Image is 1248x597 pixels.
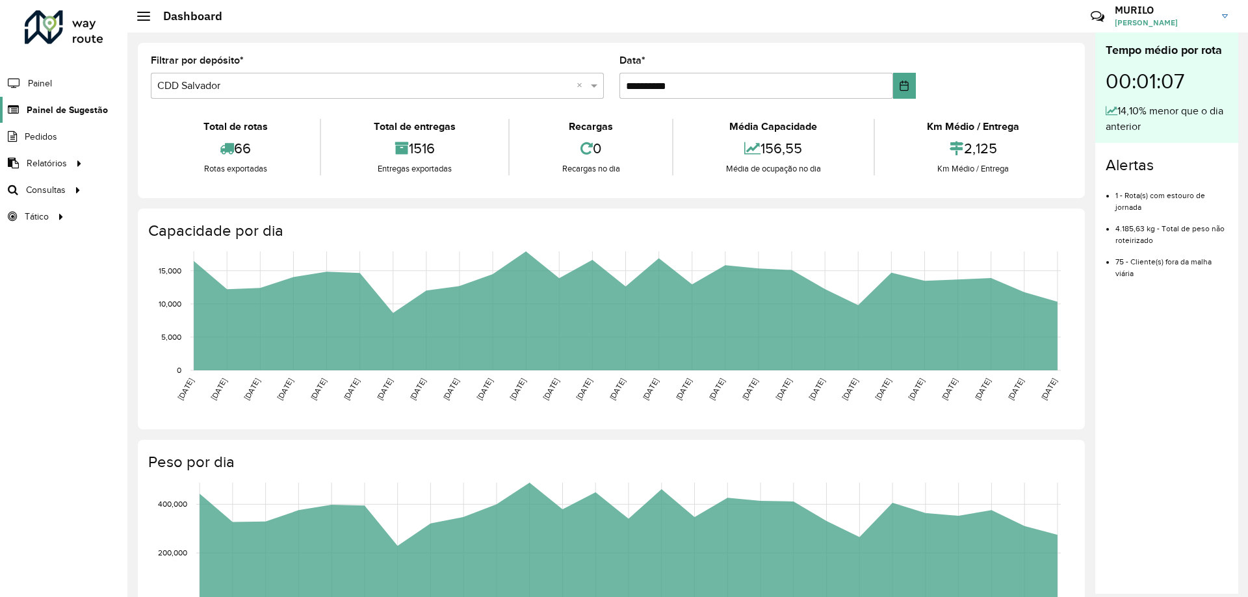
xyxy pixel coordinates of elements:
[874,377,892,401] text: [DATE]
[774,377,793,401] text: [DATE]
[177,366,181,374] text: 0
[1115,17,1212,29] span: [PERSON_NAME]
[973,377,992,401] text: [DATE]
[740,377,759,401] text: [DATE]
[28,77,52,90] span: Painel
[1115,180,1228,213] li: 1 - Rota(s) com estouro de jornada
[878,134,1069,162] div: 2,125
[541,377,560,401] text: [DATE]
[242,377,261,401] text: [DATE]
[161,333,181,341] text: 5,000
[159,299,181,308] text: 10,000
[1039,377,1058,401] text: [DATE]
[151,53,244,68] label: Filtrar por depósito
[619,53,645,68] label: Data
[150,9,222,23] h2: Dashboard
[25,130,57,144] span: Pedidos
[148,453,1072,472] h4: Peso por dia
[840,377,859,401] text: [DATE]
[513,119,669,134] div: Recargas
[1106,59,1228,103] div: 00:01:07
[154,162,317,175] div: Rotas exportadas
[674,377,693,401] text: [DATE]
[27,157,67,170] span: Relatórios
[408,377,427,401] text: [DATE]
[641,377,660,401] text: [DATE]
[878,162,1069,175] div: Km Médio / Entrega
[1084,3,1111,31] a: Contato Rápido
[375,377,394,401] text: [DATE]
[677,119,870,134] div: Média Capacidade
[475,377,494,401] text: [DATE]
[1106,156,1228,175] h4: Alertas
[513,134,669,162] div: 0
[1106,103,1228,134] div: 14,10% menor que o dia anterior
[158,500,187,508] text: 400,000
[25,210,49,223] span: Tático
[324,134,504,162] div: 1516
[176,377,195,401] text: [DATE]
[309,377,328,401] text: [DATE]
[513,162,669,175] div: Recargas no dia
[707,377,726,401] text: [DATE]
[508,377,527,401] text: [DATE]
[26,183,66,197] span: Consultas
[893,73,916,99] button: Choose Date
[342,377,361,401] text: [DATE]
[608,377,627,401] text: [DATE]
[209,377,228,401] text: [DATE]
[159,266,181,275] text: 15,000
[27,103,108,117] span: Painel de Sugestão
[324,162,504,175] div: Entregas exportadas
[441,377,460,401] text: [DATE]
[276,377,294,401] text: [DATE]
[158,548,187,557] text: 200,000
[940,377,959,401] text: [DATE]
[807,377,826,401] text: [DATE]
[1115,4,1212,16] h3: MURILO
[907,377,926,401] text: [DATE]
[154,134,317,162] div: 66
[1106,42,1228,59] div: Tempo médio por rota
[878,119,1069,134] div: Km Médio / Entrega
[1006,377,1025,401] text: [DATE]
[1115,213,1228,246] li: 4.185,63 kg - Total de peso não roteirizado
[577,78,588,94] span: Clear all
[148,222,1072,240] h4: Capacidade por dia
[677,134,870,162] div: 156,55
[677,162,870,175] div: Média de ocupação no dia
[575,377,593,401] text: [DATE]
[1115,246,1228,279] li: 75 - Cliente(s) fora da malha viária
[324,119,504,134] div: Total de entregas
[154,119,317,134] div: Total de rotas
